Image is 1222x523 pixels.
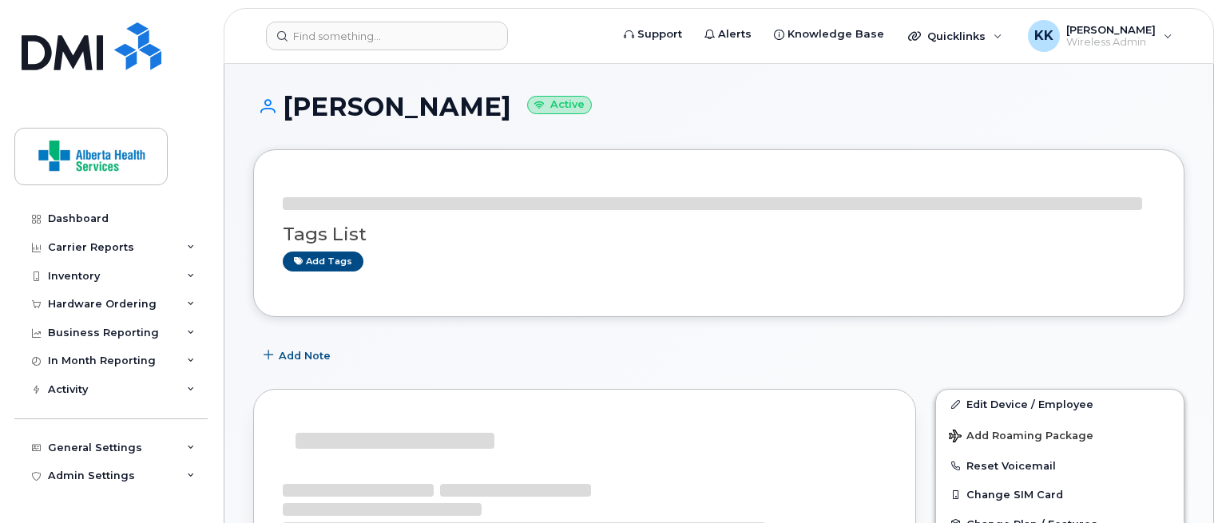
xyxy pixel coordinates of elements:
[936,480,1184,509] button: Change SIM Card
[283,224,1155,244] h3: Tags List
[949,430,1093,445] span: Add Roaming Package
[283,252,363,271] a: Add tags
[253,341,344,370] button: Add Note
[253,93,1184,121] h1: [PERSON_NAME]
[936,418,1184,451] button: Add Roaming Package
[936,451,1184,480] button: Reset Voicemail
[936,390,1184,418] a: Edit Device / Employee
[527,96,592,114] small: Active
[279,348,331,363] span: Add Note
